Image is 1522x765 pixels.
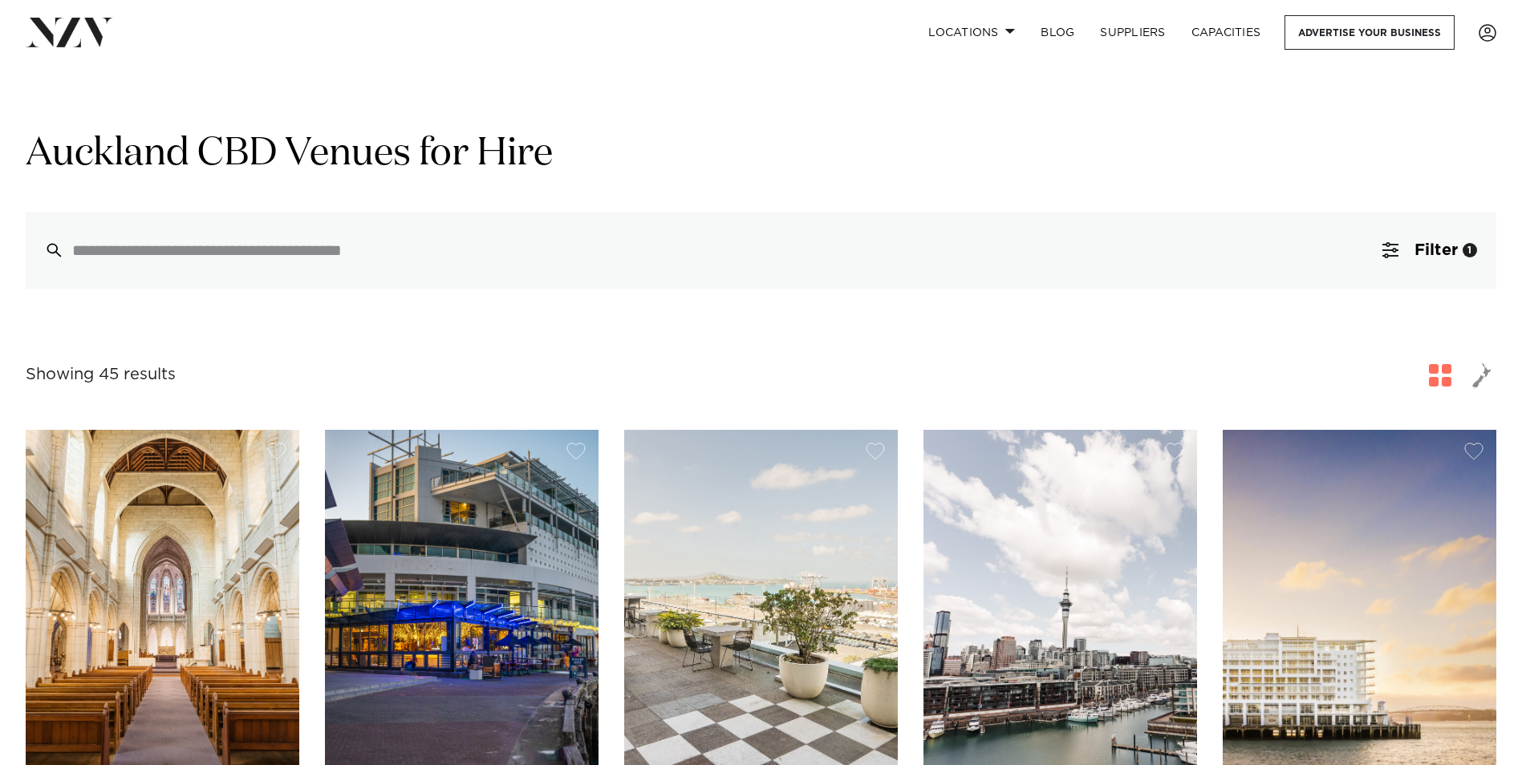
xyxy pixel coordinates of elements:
div: Showing 45 results [26,362,176,387]
a: Advertise your business [1285,15,1455,50]
a: Capacities [1179,15,1274,50]
button: Filter1 [1363,212,1496,289]
h1: Auckland CBD Venues for Hire [26,129,1496,180]
img: nzv-logo.png [26,18,113,47]
a: SUPPLIERS [1087,15,1178,50]
a: Locations [915,15,1028,50]
div: 1 [1463,243,1477,257]
span: Filter [1414,242,1458,258]
a: BLOG [1028,15,1087,50]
